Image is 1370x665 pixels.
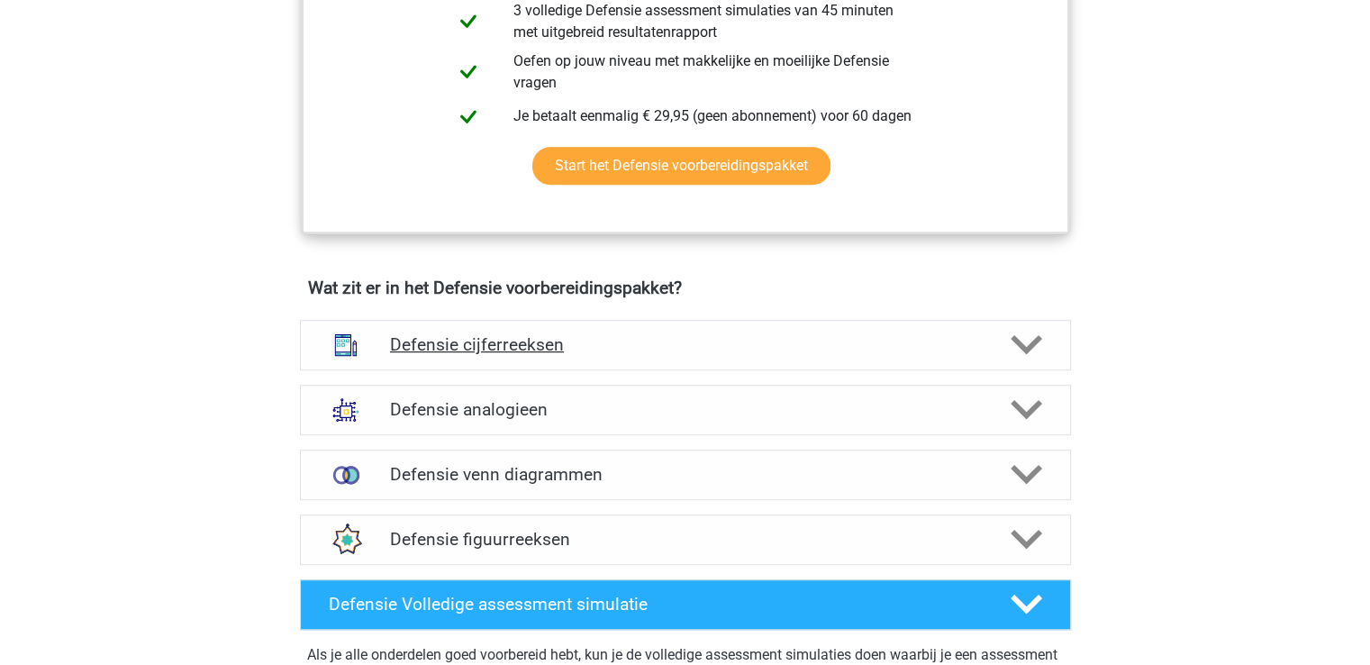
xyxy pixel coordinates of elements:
img: cijferreeksen [322,322,369,369]
h4: Defensie figuurreeksen [390,529,980,550]
a: analogieen Defensie analogieen [293,385,1078,435]
h4: Defensie Volledige assessment simulatie [329,594,981,615]
a: Start het Defensie voorbereidingspakket [532,147,830,185]
img: figuurreeksen [322,516,369,563]
a: figuurreeksen Defensie figuurreeksen [293,515,1078,565]
h4: Wat zit er in het Defensie voorbereidingspakket? [308,278,1063,298]
a: Defensie Volledige assessment simulatie [293,579,1078,630]
a: cijferreeksen Defensie cijferreeksen [293,320,1078,370]
h4: Defensie cijferreeksen [390,334,980,355]
img: analogieen [322,387,369,433]
h4: Defensie analogieen [390,399,980,420]
h4: Defensie venn diagrammen [390,464,980,485]
a: venn diagrammen Defensie venn diagrammen [293,450,1078,500]
img: venn diagrammen [322,451,369,498]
